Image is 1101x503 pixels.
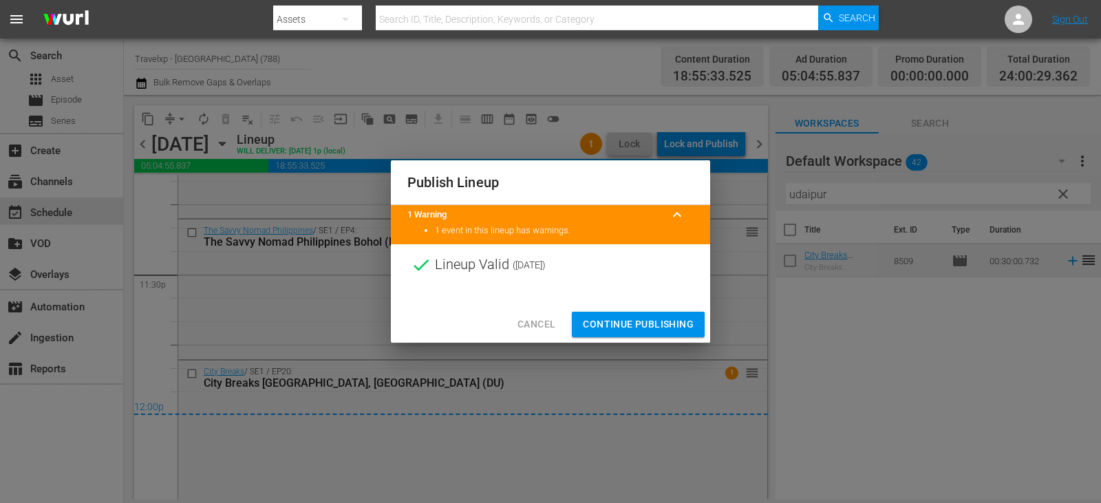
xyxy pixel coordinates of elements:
[33,3,99,36] img: ans4CAIJ8jUAAAAAAAAAAAAAAAAAAAAAAAAgQb4GAAAAAAAAAAAAAAAAAAAAAAAAJMjXAAAAAAAAAAAAAAAAAAAAAAAAgAT5G...
[513,255,546,275] span: ( [DATE] )
[506,312,566,337] button: Cancel
[1052,14,1088,25] a: Sign Out
[435,224,694,237] li: 1 event in this lineup has warnings.
[583,316,694,333] span: Continue Publishing
[669,206,685,223] span: keyboard_arrow_up
[8,11,25,28] span: menu
[661,198,694,231] button: keyboard_arrow_up
[407,208,661,222] title: 1 Warning
[572,312,705,337] button: Continue Publishing
[391,244,710,286] div: Lineup Valid
[839,6,875,30] span: Search
[517,316,555,333] span: Cancel
[407,171,694,193] h2: Publish Lineup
